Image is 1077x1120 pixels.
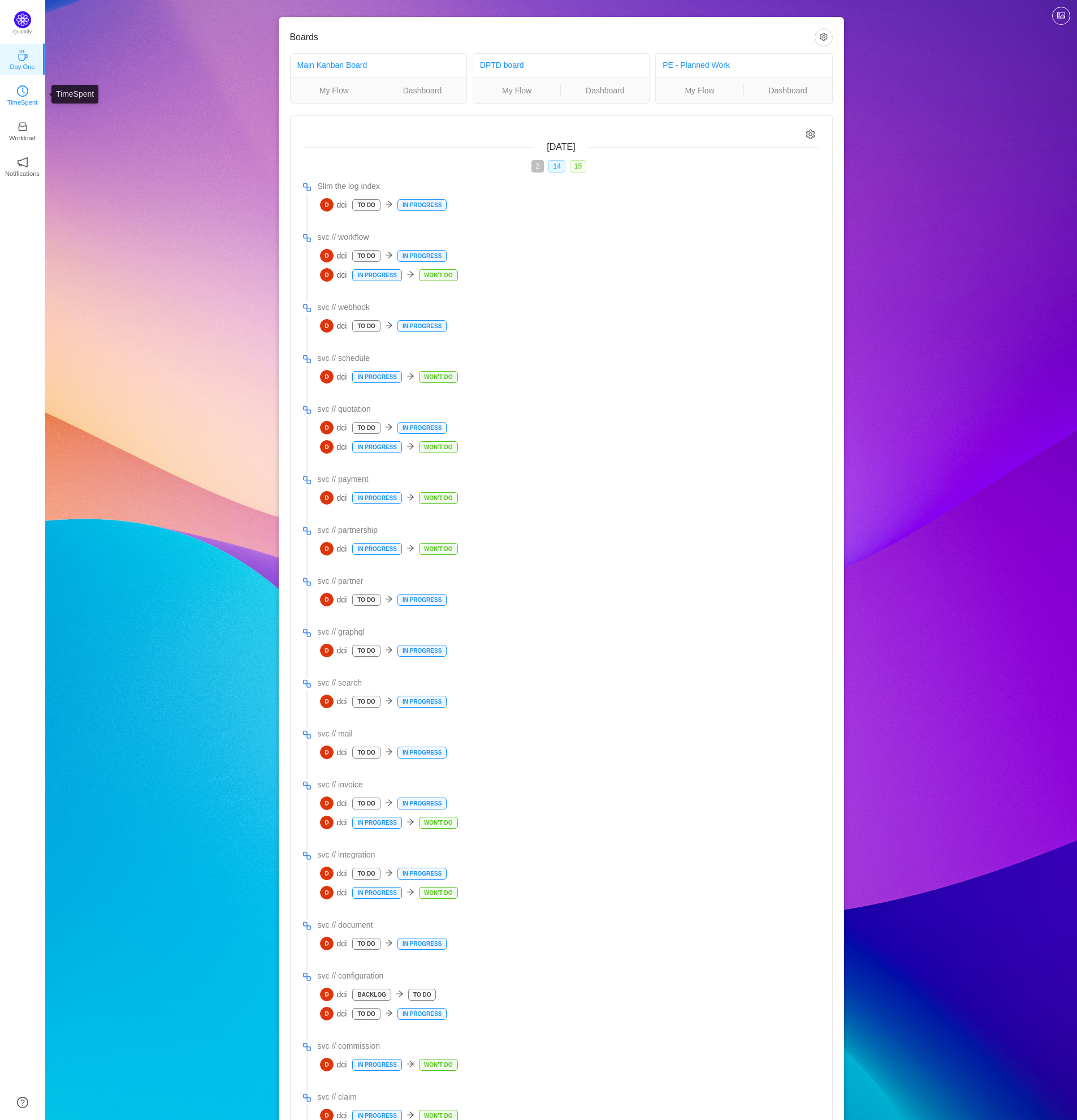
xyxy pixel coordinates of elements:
span: dci [320,421,347,434]
p: Workload [9,133,36,143]
span: dci [320,988,347,1001]
img: D [320,644,334,657]
span: svc // webhook [318,301,370,313]
span: dci [320,1058,347,1071]
i: icon: arrow-right [385,939,393,947]
span: dci [320,593,347,606]
p: Won't do [419,817,457,828]
i: icon: arrow-right [385,200,393,208]
p: Quantify [13,28,32,36]
p: In Progress [398,938,446,949]
i: icon: arrow-right [385,423,393,431]
i: icon: arrow-right [406,888,414,896]
p: In Progress [398,423,446,433]
p: To Do [353,645,379,656]
p: In Progress [353,817,401,828]
p: In Progress [398,798,446,809]
span: svc // graphql [318,626,365,638]
i: icon: arrow-right [385,251,393,259]
a: PE - Planned Work [663,61,730,70]
img: D [320,491,334,505]
span: svc // mail [318,728,353,740]
p: To Do [353,251,379,261]
span: svc // partnership [318,524,378,536]
span: svc // document [318,919,373,931]
a: icon: coffeeDay One [17,53,28,64]
i: icon: arrow-right [385,748,393,756]
p: In Progress [353,544,401,554]
span: dci [320,867,347,880]
p: In Progress [353,270,401,281]
h3: Boards [290,32,815,43]
i: icon: arrow-right [406,818,414,826]
button: icon: picture [1052,7,1070,25]
img: D [320,886,334,899]
img: D [320,370,334,384]
a: icon: question-circle [17,1097,28,1108]
img: D [320,421,334,434]
p: In Progress [398,595,446,605]
a: svc // partnership [318,524,819,536]
p: Won't do [419,442,457,453]
button: icon: setting [815,28,833,46]
a: Slim the log index [318,180,819,192]
span: svc // payment [318,473,369,485]
img: D [320,593,334,606]
i: icon: arrow-right [385,1009,393,1017]
i: icon: inbox [17,121,28,132]
span: dci [320,695,347,708]
p: In Progress [353,493,401,503]
span: dci [320,542,347,555]
i: icon: arrow-right [406,544,414,552]
p: In Progress [398,696,446,707]
p: Notifications [5,169,40,179]
p: Won't do [419,493,457,503]
i: icon: arrow-right [385,697,393,705]
p: In Progress [353,1059,401,1070]
i: icon: arrow-right [385,595,393,603]
a: My Flow [656,84,743,97]
a: svc // graphql [318,626,819,638]
img: D [320,867,334,880]
p: Backlog [353,989,391,1000]
a: svc // invoice [318,779,819,791]
span: dci [320,746,347,759]
a: svc // payment [318,473,819,485]
img: Quantify [14,11,31,28]
span: dci [320,440,347,454]
i: icon: clock-circle [17,85,28,97]
span: dci [320,937,347,950]
img: D [320,937,334,950]
span: dci [320,644,347,657]
i: icon: notification [17,157,28,168]
i: icon: arrow-right [385,646,393,654]
p: In Progress [398,200,446,210]
p: Won't do [419,544,457,554]
p: Won't do [419,270,457,281]
span: 2 [531,160,544,173]
span: dci [320,268,347,282]
a: icon: clock-circleTimeSpent [17,89,28,100]
i: icon: arrow-right [396,990,404,998]
span: [DATE] [547,142,575,152]
a: svc // schedule [318,352,819,364]
img: D [320,1007,334,1020]
img: D [320,249,334,262]
i: icon: arrow-right [406,270,414,278]
p: In Progress [353,372,401,382]
p: To Do [409,989,435,1000]
img: D [320,746,334,759]
a: My Flow [291,84,378,97]
img: D [320,268,334,282]
span: 15 [570,160,586,173]
img: D [320,988,334,1001]
span: dci [320,198,347,212]
img: D [320,198,334,212]
p: To Do [353,423,379,433]
img: D [320,319,334,333]
span: dci [320,816,347,829]
a: Main Kanban Board [297,61,367,70]
a: Dashboard [378,84,466,97]
p: To Do [353,200,379,210]
i: icon: arrow-right [406,372,414,380]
